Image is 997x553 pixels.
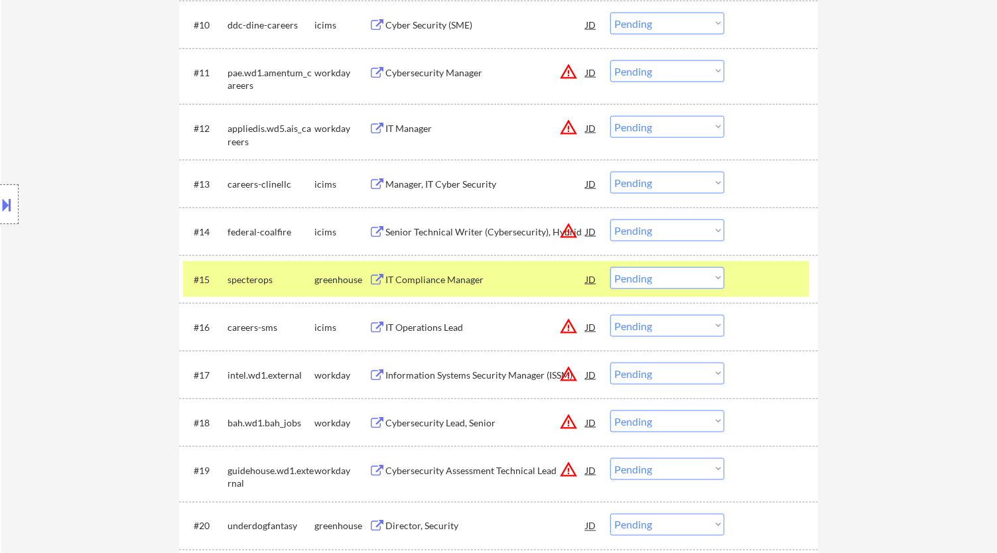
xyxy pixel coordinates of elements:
div: JD [584,315,598,339]
div: #18 [194,416,217,430]
div: guidehouse.wd1.external [228,464,314,490]
div: JD [584,13,598,36]
div: JD [584,116,598,140]
div: workday [314,369,369,382]
div: IT Operations Lead [385,321,586,334]
div: careers-clinellc [228,178,314,191]
div: Cybersecurity Manager [385,66,586,80]
div: bah.wd1.bah_jobs [228,416,314,430]
button: warning_amber [559,412,578,431]
div: greenhouse [314,520,369,533]
div: Cybersecurity Assessment Technical Lead [385,464,586,477]
div: #10 [194,19,217,32]
div: federal-coalfire [228,225,314,239]
div: icims [314,19,369,32]
button: warning_amber [559,62,578,81]
div: Manager, IT Cyber Security [385,178,586,191]
div: workday [314,464,369,477]
div: workday [314,66,369,80]
div: IT Manager [385,122,586,135]
div: JD [584,514,598,538]
button: warning_amber [559,365,578,383]
button: warning_amber [559,317,578,336]
div: Information Systems Security Manager (ISSM) [385,369,586,382]
div: intel.wd1.external [228,369,314,382]
div: Cybersecurity Lead, Senior [385,416,586,430]
div: careers-sms [228,321,314,334]
div: JD [584,267,598,291]
div: Cyber Security (SME) [385,19,586,32]
div: #17 [194,369,217,382]
div: icims [314,225,369,239]
div: #11 [194,66,217,80]
div: greenhouse [314,273,369,286]
div: IT Compliance Manager [385,273,586,286]
div: #19 [194,464,217,477]
div: workday [314,122,369,135]
div: specterops [228,273,314,286]
div: icims [314,321,369,334]
div: ddc-dine-careers [228,19,314,32]
div: JD [584,363,598,387]
button: warning_amber [559,460,578,479]
div: JD [584,410,598,434]
div: JD [584,458,598,482]
div: underdogfantasy [228,520,314,533]
div: Senior Technical Writer (Cybersecurity), Hybrid [385,225,586,239]
div: JD [584,219,598,243]
div: JD [584,60,598,84]
button: warning_amber [559,118,578,137]
div: appliedis.wd5.ais_careers [228,122,314,148]
div: pae.wd1.amentum_careers [228,66,314,92]
div: Director, Security [385,520,586,533]
div: workday [314,416,369,430]
div: #20 [194,520,217,533]
button: warning_amber [559,221,578,240]
div: icims [314,178,369,191]
div: JD [584,172,598,196]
